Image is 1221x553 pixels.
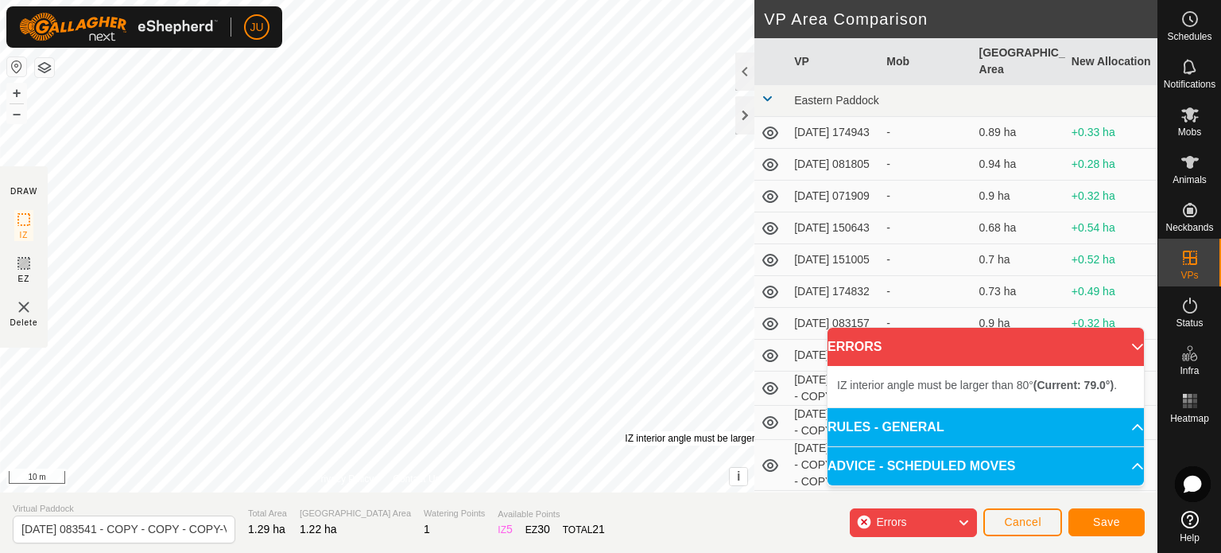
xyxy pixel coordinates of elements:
span: Delete [10,317,38,329]
span: Help [1180,533,1200,543]
a: Help [1158,504,1221,549]
td: [DATE] 150643 [788,212,880,244]
div: EZ [525,521,550,538]
td: [DATE] 083541 - COPY - COPY - COPY [788,440,880,491]
span: [GEOGRAPHIC_DATA] Area [300,507,411,520]
span: Heatmap [1170,414,1209,423]
td: [DATE] 081805 [788,149,880,181]
td: 0.94 ha [973,149,1065,181]
td: 0.89 ha [973,117,1065,149]
td: [DATE] 151005 [788,244,880,276]
td: +0.49 ha [1065,276,1157,308]
td: +0.43 ha [1065,491,1157,542]
button: Reset Map [7,57,26,76]
span: i [737,469,740,483]
span: 21 [592,523,605,535]
span: RULES - GENERAL [828,418,944,437]
span: Virtual Paddock [13,502,235,516]
span: ERRORS [828,337,882,356]
td: 0.9 ha [973,308,1065,340]
td: +0.54 ha [1065,212,1157,244]
th: [GEOGRAPHIC_DATA] Area [973,38,1065,85]
td: [DATE] 071909 [788,181,880,212]
span: Infra [1180,366,1199,376]
span: Animals [1173,175,1207,185]
th: New Allocation [1065,38,1157,85]
a: Privacy Policy [315,472,374,486]
th: VP [788,38,880,85]
span: Save [1093,516,1120,528]
button: Map Layers [35,58,54,77]
th: Mob [880,38,972,85]
div: - [886,124,966,141]
p-accordion-header: RULES - GENERAL [828,408,1144,446]
td: [DATE] 083541 - COPY - COPY - COPY-VP001 [788,491,880,542]
img: Gallagher Logo [19,13,218,41]
div: - [886,220,966,236]
span: JU [250,19,263,36]
span: Cancel [1004,516,1041,528]
span: Eastern Paddock [794,94,879,107]
div: IZ [498,521,512,538]
span: Neckbands [1165,223,1213,232]
span: EZ [18,273,30,285]
td: 0.9 ha [973,181,1065,212]
td: [DATE] 083541 - COPY [788,372,880,406]
td: [DATE] 083157 [788,308,880,340]
span: IZ [20,229,29,241]
button: Save [1068,508,1145,536]
span: Errors [876,516,906,528]
td: 0.68 ha [973,212,1065,244]
button: i [730,468,747,485]
div: - [886,315,966,332]
span: 1.22 ha [300,523,337,535]
span: Available Points [498,508,605,521]
div: TOTAL [563,521,605,538]
h2: VP Area Comparison [764,10,1157,29]
span: 1 [424,523,430,535]
td: +0.52 ha [1065,244,1157,276]
div: - [886,251,966,268]
div: IZ interior angle must be larger than 80° . [625,431,865,446]
td: +0.32 ha [1065,181,1157,212]
span: 5 [506,523,513,535]
span: Total Area [248,507,287,520]
p-accordion-header: ERRORS [828,328,1144,366]
button: – [7,104,26,123]
span: VPs [1180,271,1198,280]
button: Cancel [983,508,1062,536]
div: - [886,188,966,204]
span: Status [1176,318,1203,328]
div: - [886,283,966,300]
td: +0.32 ha [1065,308,1157,340]
td: [DATE] 174943 [788,117,880,149]
td: 0.79 ha [973,491,1065,542]
td: [DATE] 083541 [788,340,880,372]
td: +0.28 ha [1065,149,1157,181]
div: DRAW [10,185,37,197]
td: 0.7 ha [973,244,1065,276]
span: IZ interior angle must be larger than 80° . [837,379,1117,391]
span: 30 [537,523,550,535]
span: Notifications [1164,80,1215,89]
b: (Current: 79.0°) [1033,379,1114,391]
td: [DATE] 174832 [788,276,880,308]
p-accordion-header: ADVICE - SCHEDULED MOVES [828,447,1144,485]
td: 0.73 ha [973,276,1065,308]
span: Mobs [1178,127,1201,137]
a: Contact Us [393,472,440,486]
div: - [886,156,966,173]
td: [DATE] 083541 - COPY - COPY [788,406,880,440]
img: VP [14,298,33,317]
button: + [7,84,26,103]
span: 1.29 ha [248,523,285,535]
span: Schedules [1167,32,1211,41]
span: ADVICE - SCHEDULED MOVES [828,457,1015,476]
td: +0.33 ha [1065,117,1157,149]
span: Watering Points [424,507,485,520]
p-accordion-content: ERRORS [828,366,1144,407]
